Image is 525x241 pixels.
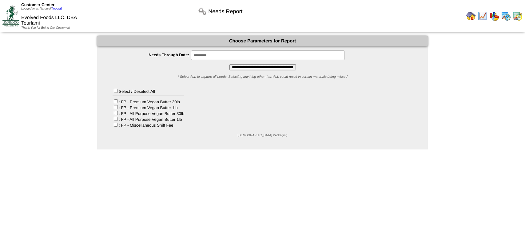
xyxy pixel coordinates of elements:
img: home.gif [466,11,476,21]
span: Evolved Foods LLC. DBA Tourlami [21,15,77,26]
div: * Select ALL to capture all needs. Selecting anything other than ALL could result in certain mate... [97,75,428,79]
span: Customer Center [21,2,54,7]
span: Thank You for Being Our Customer! [21,26,70,30]
span: [DEMOGRAPHIC_DATA] Packaging [238,134,287,137]
label: Needs Through Date: [109,53,191,57]
div: Select / Deselect All : FP - Premium Vegan Butter 30lb : FP - Premium Vegan Butter 1lb : FP - All... [113,88,184,128]
div: Choose Parameters for Report [97,36,428,46]
img: workflow.png [197,6,207,16]
a: (logout) [51,7,62,10]
img: line_graph.gif [478,11,487,21]
img: graph.gif [489,11,499,21]
img: calendarinout.gif [513,11,523,21]
img: calendarprod.gif [501,11,511,21]
span: Needs Report [208,8,242,15]
span: Logged in as Ncrowell [21,7,62,10]
img: ZoRoCo_Logo(Green%26Foil)%20jpg.webp [2,6,19,26]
